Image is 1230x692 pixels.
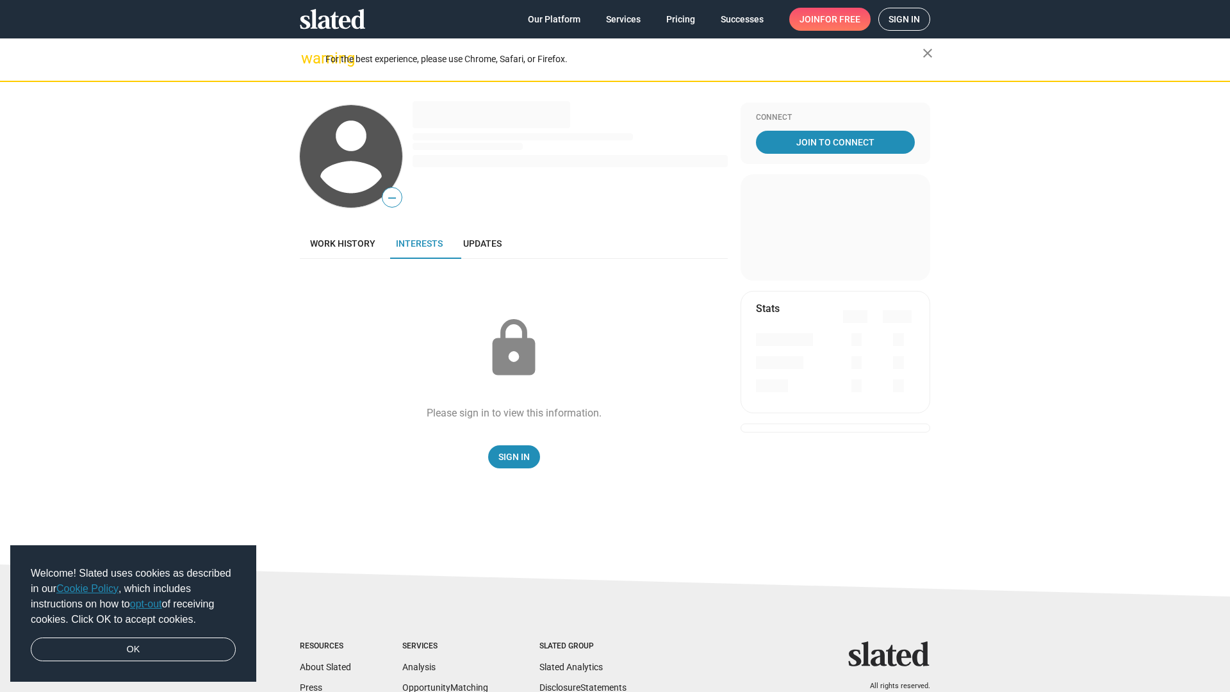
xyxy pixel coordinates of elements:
a: Interests [386,228,453,259]
div: Resources [300,641,351,652]
span: Join [799,8,860,31]
div: Services [402,641,488,652]
a: Analysis [402,662,436,672]
a: Sign In [488,445,540,468]
a: Join To Connect [756,131,915,154]
a: Pricing [656,8,705,31]
a: Updates [453,228,512,259]
span: Our Platform [528,8,580,31]
mat-icon: warning [301,51,316,66]
a: Work history [300,228,386,259]
a: Our Platform [518,8,591,31]
a: Slated Analytics [539,662,603,672]
a: opt-out [130,598,162,609]
div: For the best experience, please use Chrome, Safari, or Firefox. [325,51,922,68]
span: Welcome! Slated uses cookies as described in our , which includes instructions on how to of recei... [31,566,236,627]
mat-icon: lock [482,317,546,381]
span: Pricing [666,8,695,31]
div: cookieconsent [10,545,256,682]
span: Work history [310,238,375,249]
a: Sign in [878,8,930,31]
div: Connect [756,113,915,123]
div: Please sign in to view this information. [427,406,602,420]
span: Services [606,8,641,31]
a: Joinfor free [789,8,871,31]
a: About Slated [300,662,351,672]
a: Services [596,8,651,31]
span: Successes [721,8,764,31]
div: Slated Group [539,641,627,652]
span: Interests [396,238,443,249]
mat-card-title: Stats [756,302,780,315]
span: for free [820,8,860,31]
span: Sign In [498,445,530,468]
span: — [382,190,402,206]
span: Updates [463,238,502,249]
a: Successes [710,8,774,31]
a: Cookie Policy [56,583,119,594]
a: dismiss cookie message [31,638,236,662]
span: Join To Connect [758,131,912,154]
mat-icon: close [920,45,935,61]
span: Sign in [889,8,920,30]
